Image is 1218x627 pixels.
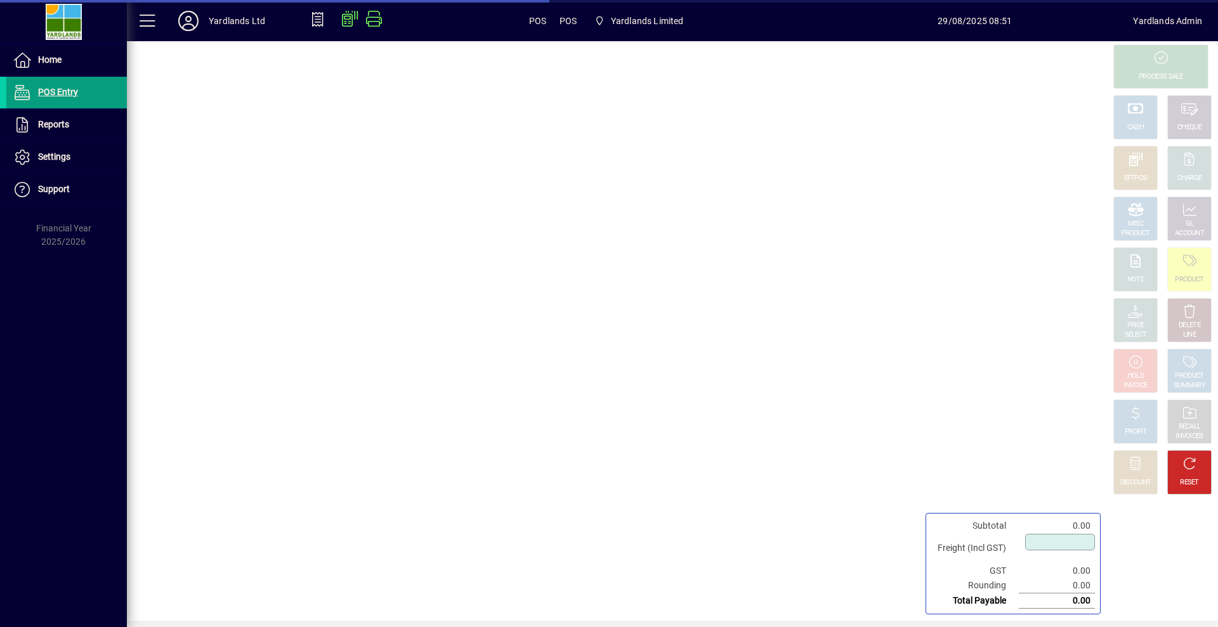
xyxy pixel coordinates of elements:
[1019,564,1095,578] td: 0.00
[1177,123,1202,133] div: CHEQUE
[38,152,70,162] span: Settings
[1125,330,1147,340] div: SELECT
[1179,321,1200,330] div: DELETE
[931,564,1019,578] td: GST
[6,44,127,76] a: Home
[931,519,1019,533] td: Subtotal
[1133,11,1202,31] div: Yardlands Admin
[589,10,688,32] span: Yardlands Limited
[529,11,547,31] span: POS
[931,578,1019,593] td: Rounding
[1127,372,1144,381] div: HOLD
[38,87,78,97] span: POS Entry
[209,11,265,31] div: Yardlands Ltd
[38,184,70,194] span: Support
[1124,174,1148,183] div: EFTPOS
[1128,219,1143,229] div: MISC
[1019,578,1095,593] td: 0.00
[1019,593,1095,609] td: 0.00
[1175,372,1203,381] div: PRODUCT
[931,533,1019,564] td: Freight (Incl GST)
[1123,381,1147,391] div: INVOICE
[1177,174,1202,183] div: CHARGE
[560,11,577,31] span: POS
[6,109,127,141] a: Reports
[1175,432,1203,441] div: INVOICES
[6,174,127,205] a: Support
[931,593,1019,609] td: Total Payable
[38,55,62,65] span: Home
[168,10,209,32] button: Profile
[1174,381,1205,391] div: SUMMARY
[1183,330,1196,340] div: LINE
[1179,422,1201,432] div: RECALL
[6,141,127,173] a: Settings
[1139,72,1183,82] div: PROCESS SALE
[1019,519,1095,533] td: 0.00
[1175,229,1204,238] div: ACCOUNT
[1125,427,1146,437] div: PROFIT
[611,11,684,31] span: Yardlands Limited
[816,11,1133,31] span: 29/08/2025 08:51
[1127,275,1144,285] div: NOTE
[1180,478,1199,488] div: RESET
[1175,275,1203,285] div: PRODUCT
[1186,219,1194,229] div: GL
[1121,229,1149,238] div: PRODUCT
[1120,478,1151,488] div: DISCOUNT
[38,119,69,129] span: Reports
[1127,123,1144,133] div: CASH
[1127,321,1144,330] div: PRICE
